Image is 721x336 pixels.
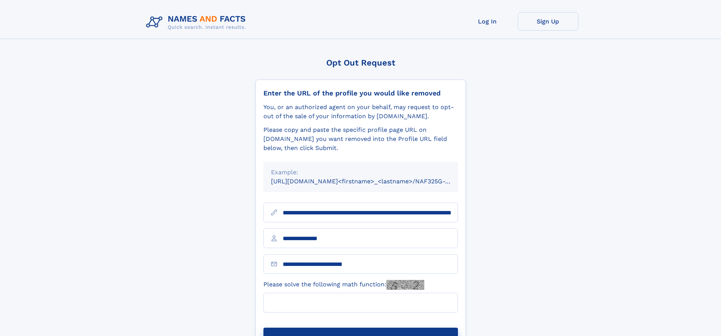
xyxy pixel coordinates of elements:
div: Enter the URL of the profile you would like removed [263,89,458,97]
a: Sign Up [518,12,578,31]
small: [URL][DOMAIN_NAME]<firstname>_<lastname>/NAF325G-xxxxxxxx [271,178,472,185]
a: Log In [457,12,518,31]
div: Opt Out Request [255,58,466,67]
label: Please solve the following math function: [263,280,424,290]
div: You, or an authorized agent on your behalf, may request to opt-out of the sale of your informatio... [263,103,458,121]
div: Example: [271,168,450,177]
div: Please copy and paste the specific profile page URL on [DOMAIN_NAME] you want removed into the Pr... [263,125,458,153]
img: Logo Names and Facts [143,12,252,33]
